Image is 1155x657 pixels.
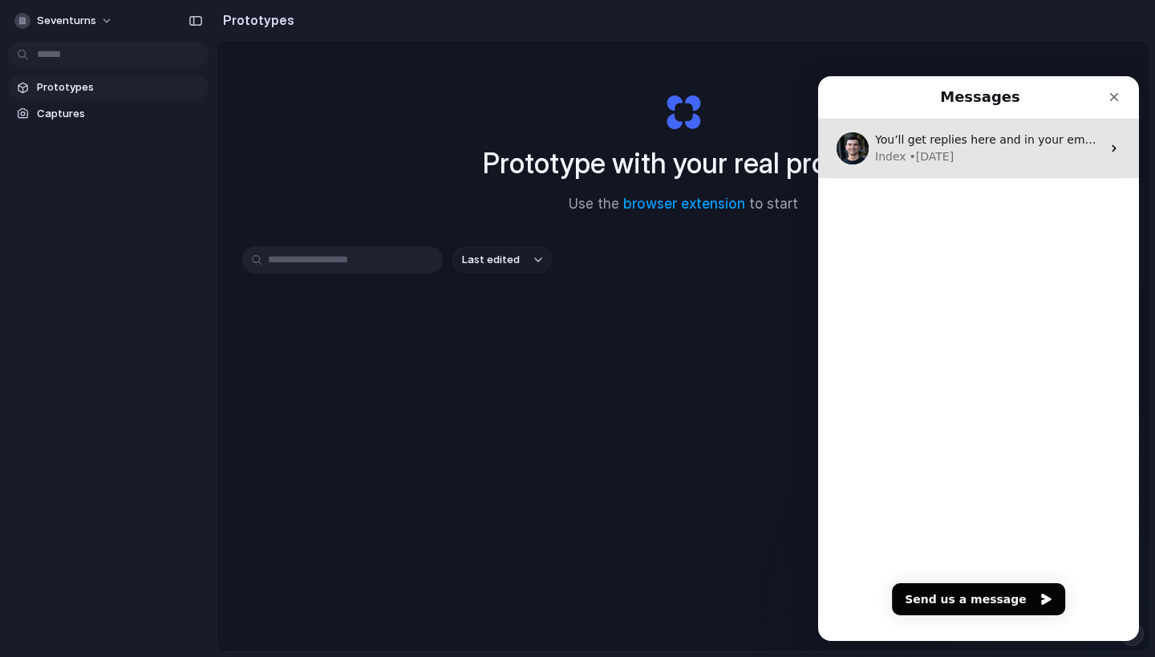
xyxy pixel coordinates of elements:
[462,252,520,268] span: Last edited
[37,106,202,122] span: Captures
[818,76,1139,641] iframe: Intercom live chat
[8,75,209,99] a: Prototypes
[8,8,121,34] button: seventurns
[483,142,884,185] h1: Prototype with your real product
[217,10,294,30] h2: Prototypes
[569,194,798,215] span: Use the to start
[57,72,88,89] div: Index
[452,246,552,274] button: Last edited
[57,57,813,70] span: You’ll get replies here and in your email: ✉️ [PERSON_NAME][EMAIL_ADDRESS][DOMAIN_NAME] Our usual...
[8,102,209,126] a: Captures
[37,79,202,95] span: Prototypes
[623,196,745,212] a: browser extension
[37,13,96,29] span: seventurns
[74,507,247,539] button: Send us a message
[91,72,136,89] div: • [DATE]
